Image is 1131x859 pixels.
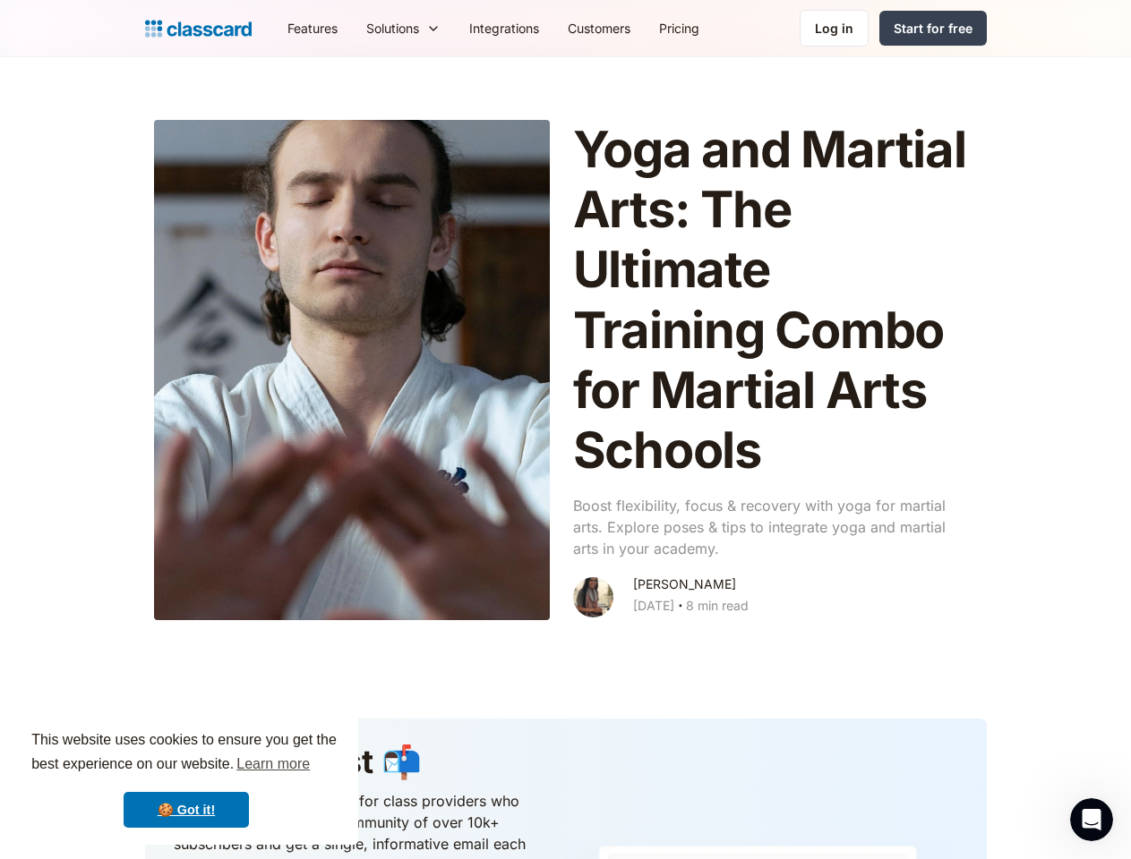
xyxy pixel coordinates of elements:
div: ‧ [674,595,686,620]
a: Customers [553,8,645,48]
a: Start for free [879,11,987,46]
a: Integrations [455,8,553,48]
div: cookieconsent [14,712,358,845]
a: Pricing [645,8,714,48]
div: Solutions [366,19,419,38]
div: Log in [815,19,853,38]
a: Log in [800,10,869,47]
div: [DATE] [633,595,674,617]
span: This website uses cookies to ensure you get the best experience on our website. [31,729,341,778]
a: dismiss cookie message [124,792,249,828]
p: Boost flexibility, focus & recovery with yoga for martial arts. Explore poses & tips to integrate... [573,495,969,559]
h1: Yoga and Martial Arts: The Ultimate Training Combo for Martial Arts Schools [573,120,969,481]
a: home [145,16,252,41]
a: Yoga and Martial Arts: The Ultimate Training Combo for Martial Arts SchoolsBoost flexibility, foc... [145,111,987,629]
div: Start for free [894,19,972,38]
iframe: Intercom live chat [1070,798,1113,841]
a: learn more about cookies [234,751,313,778]
div: [PERSON_NAME] [633,574,736,595]
div: 8 min read [686,595,749,617]
a: Features [273,8,352,48]
div: Solutions [352,8,455,48]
